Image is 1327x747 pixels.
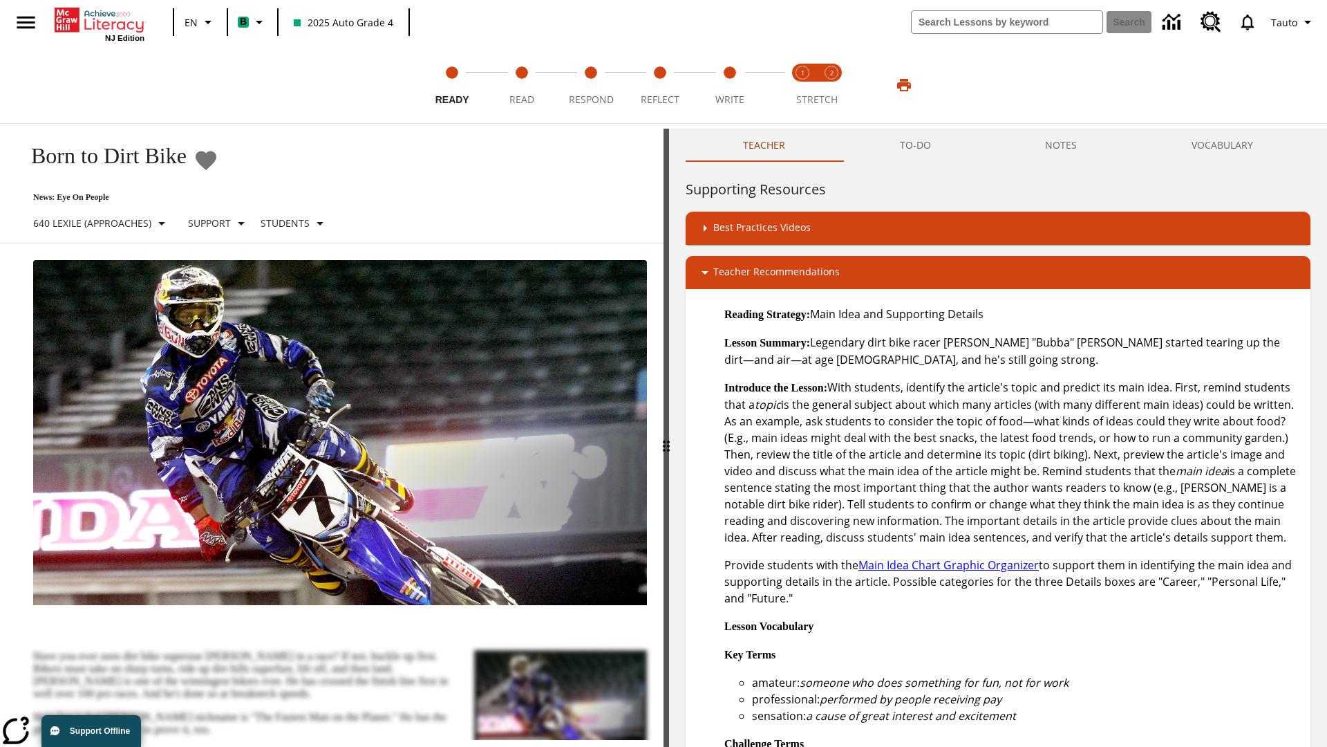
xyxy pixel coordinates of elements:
[806,708,1016,723] em: a cause of great interest and excitement
[663,129,669,747] div: Press Enter or Spacebar and then press right and left arrow keys to move the slider
[782,47,822,123] button: Stretch Read step 1 of 2
[690,47,770,123] button: Write step 5 of 5
[830,68,834,77] text: 2
[41,715,141,747] button: Support Offline
[178,10,223,35] button: Language: EN, Select a language
[752,708,1299,724] li: sensation:
[70,726,130,736] span: Support Offline
[194,148,218,172] button: Add to Favorites - Born to Dirt Bike
[796,93,838,106] span: STRETCH
[752,674,1299,691] li: amateur:
[182,211,255,236] button: Scaffolds, Support
[686,129,1310,162] div: Instructional Panel Tabs
[912,11,1102,33] input: search field
[686,129,843,162] button: Teacher
[33,216,151,230] p: 640 Lexile (Approaches)
[713,220,811,237] p: Best Practices Videos
[232,10,273,35] button: Boost Class color is mint green. Change class color
[724,334,1299,368] p: Legendary dirt bike racer [PERSON_NAME] "Bubba" [PERSON_NAME] started tearing up the dirt—and air...
[724,308,810,320] strong: Reading Strategy:
[686,178,1310,201] h6: Supporting Resources
[724,337,810,349] strong: Lesson Summary:
[1265,10,1321,35] button: Profile/Settings
[820,692,1001,707] em: performed by people receiving pay
[724,379,1299,546] p: With students, identify the article's topic and predict its main idea. First, remind students tha...
[686,212,1310,245] div: Best Practices Videos
[255,211,334,236] button: Select Student
[713,264,840,281] p: Teacher Recommendations
[17,192,334,203] p: News: Eye On People
[28,211,176,236] button: Select Lexile, 640 Lexile (Approaches)
[669,129,1327,747] div: activity
[811,47,851,123] button: Stretch Respond step 2 of 2
[294,15,393,30] span: 2025 Auto Grade 4
[620,47,700,123] button: Reflect step 4 of 5
[724,649,775,661] strong: Key Terms
[551,47,631,123] button: Respond step 3 of 5
[1230,4,1265,40] a: Notifications
[724,382,827,394] strong: Introduce the Lesson:
[724,557,1299,607] p: Provide students with the to support them in identifying the main idea and supporting details in ...
[185,15,198,30] span: EN
[1134,129,1310,162] button: VOCABULARY
[509,93,534,106] span: Read
[105,34,144,42] span: NJ Edition
[6,2,46,43] button: Open side menu
[843,129,988,162] button: TO-DO
[686,256,1310,289] div: Teacher Recommendations
[800,675,1069,690] em: someone who does something for fun, not for work
[1192,3,1230,41] a: Resource Center, Will open in new tab
[641,93,679,106] span: Reflect
[755,397,781,412] em: topic
[1154,3,1192,41] a: Data Center
[435,94,469,105] span: Ready
[33,260,647,606] img: Motocross racer James Stewart flies through the air on his dirt bike.
[724,306,1299,323] p: Main Idea and Supporting Details
[858,557,1039,573] a: Main Idea Chart Graphic Organizer
[188,216,231,230] p: Support
[240,13,247,30] span: B
[55,5,144,42] div: Home
[801,68,804,77] text: 1
[988,129,1135,162] button: NOTES
[412,47,492,123] button: Ready step 1 of 5
[752,691,1299,708] li: professional:
[261,216,310,230] p: Students
[1271,15,1297,30] span: Tauto
[882,73,926,98] button: Print
[481,47,561,123] button: Read step 2 of 5
[1176,463,1227,479] em: main idea
[715,93,744,106] span: Write
[569,93,614,106] span: Respond
[724,620,813,632] strong: Lesson Vocabulary
[17,143,187,169] h1: Born to Dirt Bike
